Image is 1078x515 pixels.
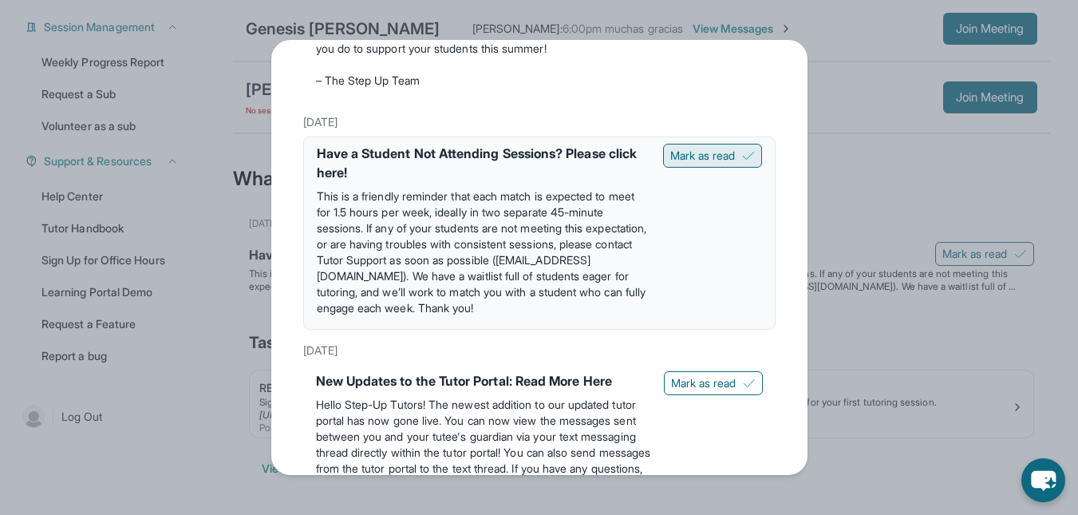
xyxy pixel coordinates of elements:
div: Have a Student Not Attending Sessions? Please click here! [317,144,650,182]
img: Mark as read [742,149,755,162]
div: [DATE] [303,108,776,137]
img: Mark as read [743,377,756,390]
p: This is a friendly reminder that each match is expected to meet for 1.5 hours per week, ideally i... [317,188,650,316]
div: New Updates to the Tutor Portal: Read More Here [316,371,651,390]
p: Hello Step-Up Tutors! The newest addition to our updated tutor portal has now gone live. You can ... [316,397,651,509]
span: Mark as read [670,148,736,164]
div: [DATE] [303,336,776,365]
button: Mark as read [663,144,762,168]
span: Mark as read [671,375,736,391]
button: Mark as read [664,371,763,395]
p: – The Step Up Team [316,73,763,89]
button: chat-button [1021,458,1065,502]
